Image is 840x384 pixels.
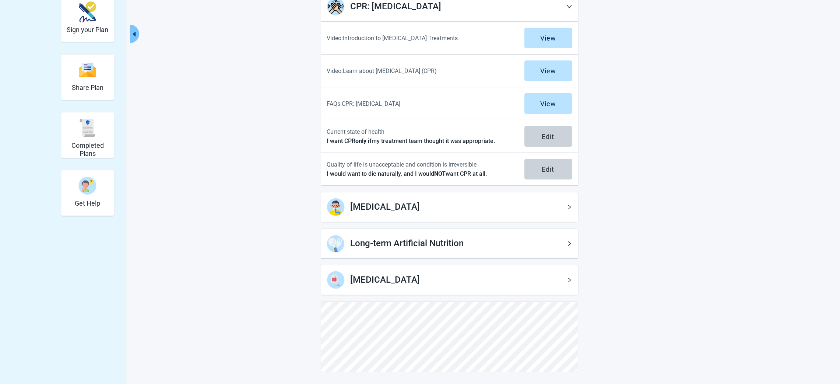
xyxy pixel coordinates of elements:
label: I want CPR my treatment team thought it was appropriate. [327,137,495,144]
img: svg%3e [79,119,96,137]
h1: [MEDICAL_DATA] [351,273,566,287]
p: Quality of life is unacceptable and condition is irreversible [327,160,516,169]
span: right [566,241,572,247]
h2: Share Plan [72,84,103,92]
button: View [524,93,572,114]
div: View [540,67,556,74]
img: Step Icon [327,198,345,216]
strong: only if [356,137,372,144]
div: View [540,34,556,42]
div: Share Plan [61,54,114,100]
button: Edit [524,126,572,147]
h2: Get Help [75,199,100,207]
img: Step Icon [327,271,345,289]
div: Get Help [61,170,114,216]
img: Step Icon [327,235,345,252]
span: down [566,4,572,10]
h2: Completed Plans [64,142,111,157]
div: View [540,100,556,107]
div: Edit [542,133,555,140]
button: View [524,28,572,48]
button: Edit [524,159,572,179]
img: make_plan_official-CpYJDfBD.svg [79,1,96,22]
strong: NOT [435,170,446,177]
span: caret-left [131,31,138,38]
img: svg%3e [79,62,96,78]
p: FAQs: CPR: [MEDICAL_DATA] [327,99,516,108]
div: Edit [542,165,555,173]
p: Video: Learn about [MEDICAL_DATA] (CPR) [327,66,516,76]
span: right [566,277,572,283]
img: person-question-x68TBcxA.svg [79,177,96,195]
p: Video: Introduction to [MEDICAL_DATA] Treatments [327,34,516,43]
div: Completed Plans [61,112,114,158]
h2: Sign your Plan [67,26,108,34]
h1: Long-term Artificial Nutrition [351,237,566,251]
h1: [MEDICAL_DATA] [351,200,566,214]
button: Collapse menu [130,25,139,43]
p: Current state of health [327,127,516,136]
label: I would want to die naturally, and I would want CPR at all. [327,170,487,177]
span: right [566,204,572,210]
button: View [524,60,572,81]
